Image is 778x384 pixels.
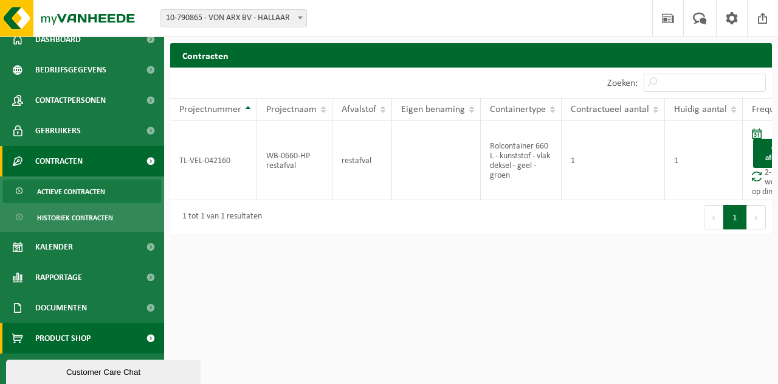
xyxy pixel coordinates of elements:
[161,10,306,27] span: 10-790865 - VON ARX BV - HALLAAR
[176,206,262,228] div: 1 tot 1 van 1 resultaten
[607,79,638,88] label: Zoeken:
[160,9,307,27] span: 10-790865 - VON ARX BV - HALLAAR
[3,180,161,203] a: Actieve contracten
[674,105,727,114] span: Huidig aantal
[6,357,203,384] iframe: chat widget
[562,121,665,200] td: 1
[35,293,87,323] span: Documenten
[170,43,772,67] h2: Contracten
[35,116,81,146] span: Gebruikers
[35,262,82,293] span: Rapportage
[35,55,106,85] span: Bedrijfsgegevens
[747,205,766,229] button: Next
[3,206,161,229] a: Historiek contracten
[257,121,332,200] td: WB-0660-HP restafval
[665,121,743,200] td: 1
[704,205,723,229] button: Previous
[401,105,465,114] span: Eigen benaming
[571,105,649,114] span: Contractueel aantal
[481,121,562,200] td: Rolcontainer 660 L - kunststof - vlak deksel - geel - groen
[37,180,105,203] span: Actieve contracten
[37,206,113,229] span: Historiek contracten
[35,146,83,176] span: Contracten
[35,24,81,55] span: Dashboard
[332,121,392,200] td: restafval
[179,105,241,114] span: Projectnummer
[490,105,546,114] span: Containertype
[723,205,747,229] button: 1
[35,85,106,116] span: Contactpersonen
[35,354,134,384] span: Acceptatievoorwaarden
[342,105,376,114] span: Afvalstof
[170,121,257,200] td: TL-VEL-042160
[266,105,317,114] span: Projectnaam
[35,323,91,354] span: Product Shop
[35,232,73,262] span: Kalender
